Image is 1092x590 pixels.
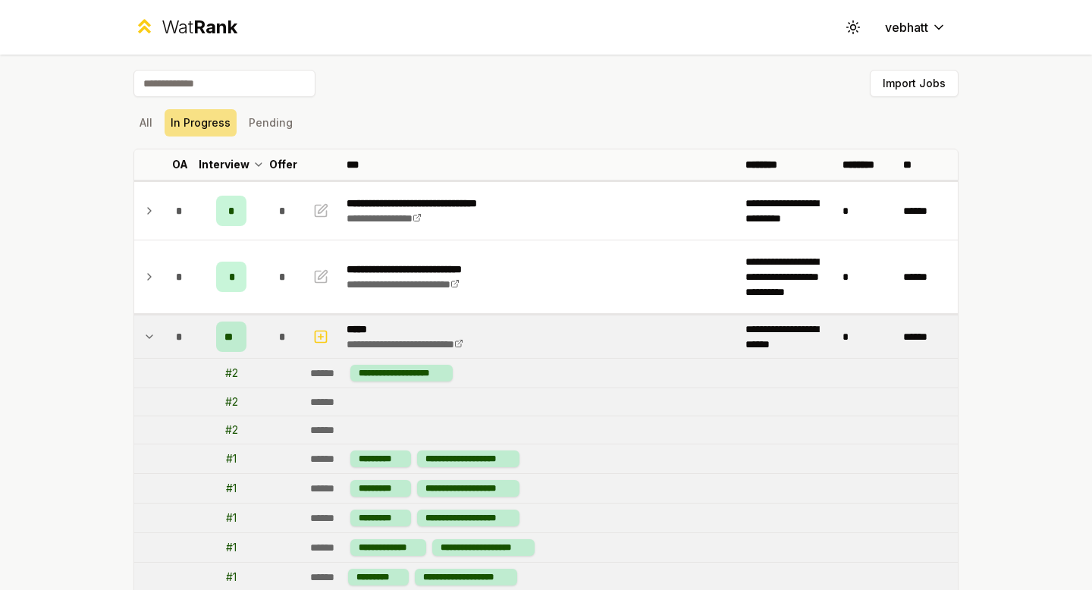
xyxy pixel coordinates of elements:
[226,451,237,466] div: # 1
[225,422,238,438] div: # 2
[172,157,188,172] p: OA
[226,510,237,526] div: # 1
[226,570,237,585] div: # 1
[269,157,297,172] p: Offer
[133,109,158,137] button: All
[199,157,249,172] p: Interview
[870,70,959,97] button: Import Jobs
[133,15,237,39] a: WatRank
[885,18,928,36] span: vebhatt
[243,109,299,137] button: Pending
[225,394,238,410] div: # 2
[226,481,237,496] div: # 1
[162,15,237,39] div: Wat
[226,540,237,555] div: # 1
[873,14,959,41] button: vebhatt
[193,16,237,38] span: Rank
[225,366,238,381] div: # 2
[165,109,237,137] button: In Progress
